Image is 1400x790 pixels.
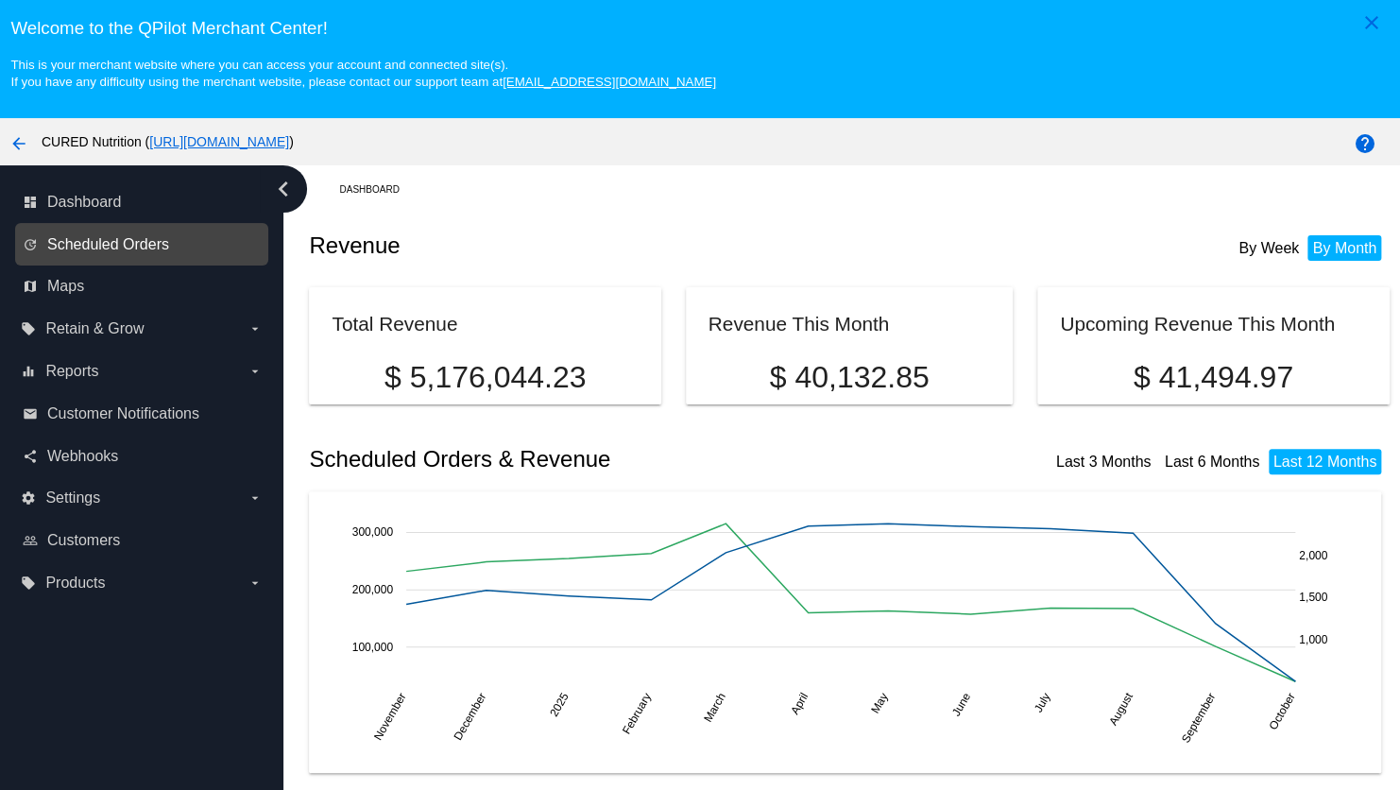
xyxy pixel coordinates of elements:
text: May [869,691,891,716]
text: July [1032,691,1053,714]
text: October [1267,691,1298,732]
i: map [23,279,38,294]
li: By Month [1307,235,1381,261]
span: Dashboard [47,194,121,211]
text: 1,000 [1299,633,1327,646]
a: [URL][DOMAIN_NAME] [149,134,289,149]
text: 2025 [548,690,572,718]
small: This is your merchant website where you can access your account and connected site(s). If you hav... [10,58,715,89]
span: Maps [47,278,84,295]
text: 2,000 [1299,549,1327,562]
a: map Maps [23,271,263,301]
span: Retain & Grow [45,320,144,337]
h2: Upcoming Revenue This Month [1060,313,1335,335]
i: settings [21,490,36,506]
span: Customer Notifications [47,405,199,422]
text: February [620,691,654,737]
text: September [1179,691,1218,746]
i: arrow_drop_down [248,321,263,336]
text: 100,000 [352,641,394,654]
i: dashboard [23,195,38,210]
mat-icon: close [1360,11,1383,34]
i: arrow_drop_down [248,364,263,379]
a: update Scheduled Orders [23,230,263,260]
mat-icon: arrow_back [8,132,30,155]
h2: Revenue [309,232,849,259]
mat-icon: help [1354,132,1376,155]
text: November [371,691,409,743]
a: Dashboard [339,175,416,204]
h2: Total Revenue [332,313,457,335]
i: arrow_drop_down [248,490,263,506]
i: email [23,406,38,421]
span: Customers [47,532,120,549]
h2: Scheduled Orders & Revenue [309,446,849,472]
i: chevron_left [268,174,299,204]
span: Reports [45,363,98,380]
span: Products [45,575,105,592]
text: 300,000 [352,525,394,539]
i: local_offer [21,575,36,591]
i: people_outline [23,533,38,548]
span: Webhooks [47,448,118,465]
span: Settings [45,489,100,507]
h3: Welcome to the QPilot Merchant Center! [10,18,1389,39]
a: people_outline Customers [23,525,263,556]
a: [EMAIL_ADDRESS][DOMAIN_NAME] [503,75,716,89]
p: $ 5,176,044.23 [332,360,638,395]
i: update [23,237,38,252]
a: Last 12 Months [1273,454,1376,470]
h2: Revenue This Month [709,313,890,335]
a: share Webhooks [23,441,263,472]
li: By Week [1234,235,1304,261]
a: Last 3 Months [1056,454,1152,470]
i: local_offer [21,321,36,336]
text: December [452,691,489,743]
span: CURED Nutrition ( ) [42,134,294,149]
text: June [949,690,973,718]
text: 200,000 [352,583,394,596]
text: April [788,691,811,717]
text: 1,500 [1299,591,1327,604]
i: arrow_drop_down [248,575,263,591]
span: Scheduled Orders [47,236,169,253]
i: share [23,449,38,464]
p: $ 41,494.97 [1060,360,1366,395]
a: email Customer Notifications [23,399,263,429]
i: equalizer [21,364,36,379]
a: dashboard Dashboard [23,187,263,217]
text: March [701,691,728,725]
p: $ 40,132.85 [709,360,991,395]
a: Last 6 Months [1165,454,1260,470]
text: August [1106,690,1135,728]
